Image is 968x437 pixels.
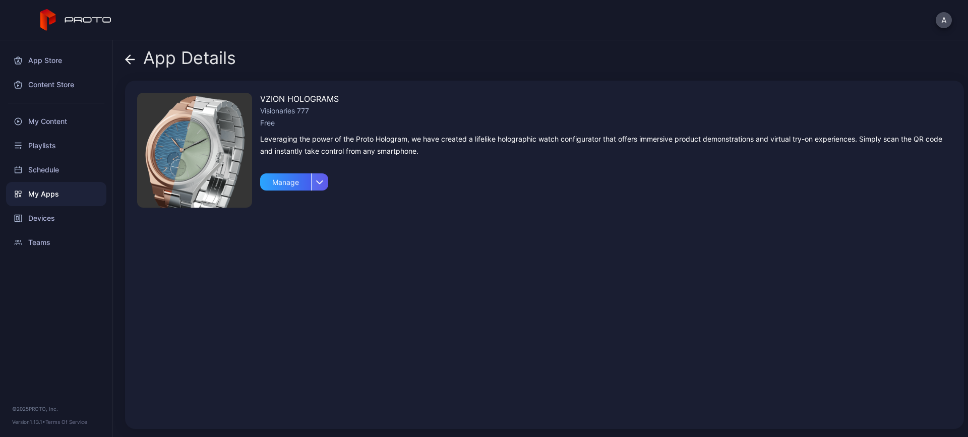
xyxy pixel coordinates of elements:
a: Schedule [6,158,106,182]
a: My Content [6,109,106,134]
span: Version 1.13.1 • [12,419,45,425]
button: Manage [260,169,328,191]
a: Playlists [6,134,106,158]
button: A [936,12,952,28]
div: Visionaries 777 [260,105,952,117]
a: App Store [6,48,106,73]
div: © 2025 PROTO, Inc. [12,405,100,413]
div: Leveraging the power of the Proto Hologram, we have created a lifelike holographic watch configur... [260,133,952,157]
a: Devices [6,206,106,230]
div: VZION HOLOGRAMS [260,93,952,105]
a: Teams [6,230,106,255]
a: Content Store [6,73,106,97]
a: Terms Of Service [45,419,87,425]
a: My Apps [6,182,106,206]
div: Manage [260,173,311,191]
div: Free [260,117,952,129]
div: App Details [125,48,236,73]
